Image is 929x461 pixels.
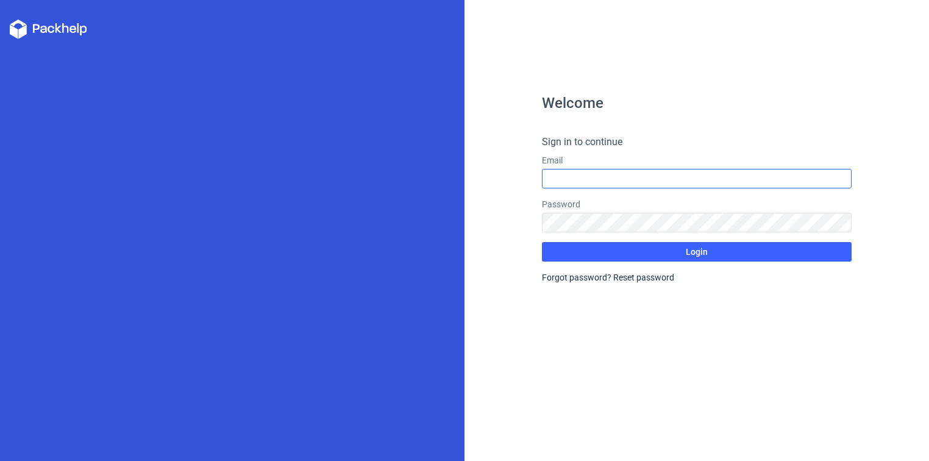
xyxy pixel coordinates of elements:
[613,273,674,282] a: Reset password
[686,248,708,256] span: Login
[542,96,852,110] h1: Welcome
[542,135,852,149] h4: Sign in to continue
[542,198,852,210] label: Password
[542,154,852,166] label: Email
[542,271,852,284] div: Forgot password?
[542,242,852,262] button: Login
